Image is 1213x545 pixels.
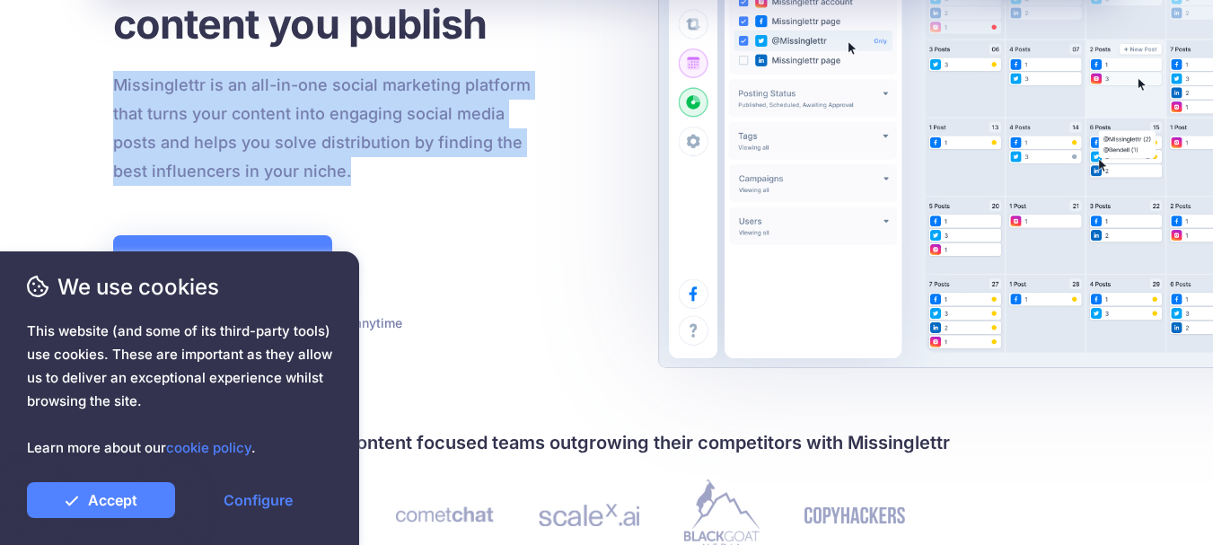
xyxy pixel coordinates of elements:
[27,320,332,460] span: This website (and some of its third-party tools) use cookies. These are important as they allow u...
[113,71,532,186] p: Missinglettr is an all-in-one social marketing platform that turns your content into engaging soc...
[166,439,251,456] a: cookie policy
[113,235,332,285] a: Start Growing My Brand
[184,482,332,518] a: Configure
[113,428,1101,457] h4: Join 30,000+ creators and content focused teams outgrowing their competitors with Missinglettr
[27,271,332,303] span: We use cookies
[27,482,175,518] a: Accept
